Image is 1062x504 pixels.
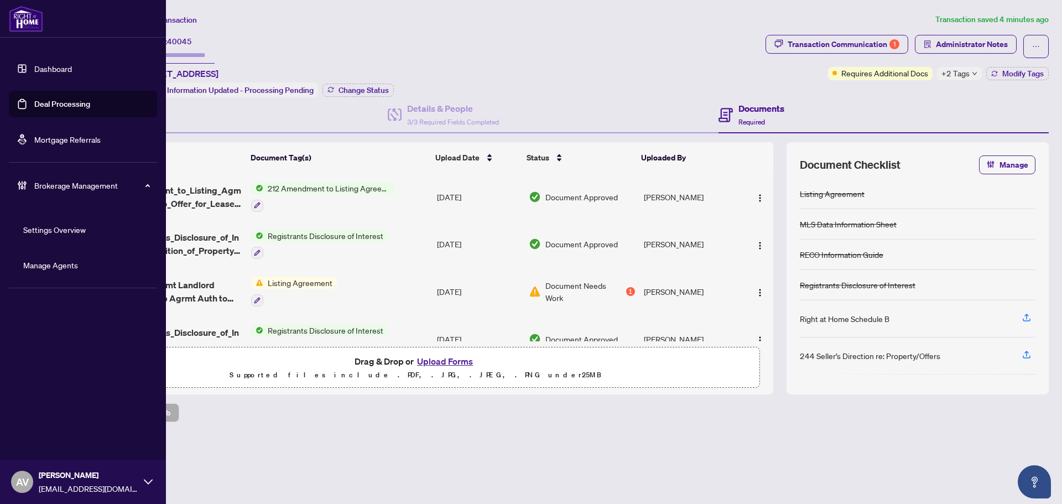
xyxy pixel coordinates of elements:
div: Status: [137,82,318,97]
button: Status IconRegistrants Disclosure of Interest [251,324,388,354]
span: Brokerage Management [34,179,149,191]
img: logo [9,6,43,32]
button: Status IconRegistrants Disclosure of Interest [251,230,388,259]
span: ellipsis [1032,43,1040,50]
a: Manage Agents [23,260,78,270]
span: Administrator Notes [936,35,1008,53]
div: MLS Data Information Sheet [800,218,897,230]
td: [PERSON_NAME] [639,268,741,315]
span: Information Updated - Processing Pending [167,85,314,95]
img: Logo [756,194,764,202]
th: Uploaded By [637,142,737,173]
img: Status Icon [251,324,263,336]
span: Change Status [339,86,389,94]
td: [DATE] [433,173,524,221]
span: 40045 [167,37,192,46]
span: Upload Date [435,152,480,164]
img: Status Icon [251,182,263,194]
td: [PERSON_NAME] [639,315,741,363]
span: Drag & Drop orUpload FormsSupported files include .PDF, .JPG, .JPEG, .PNG under25MB [71,347,759,388]
button: Transaction Communication1 [766,35,908,54]
a: Dashboard [34,64,72,74]
img: Document Status [529,191,541,203]
div: Listing Agreement [800,188,865,200]
span: 161_Registrants_Disclosure_of_Interest_-_Disposition_of_Property_-_PropTx-[PERSON_NAME].pdf [102,326,242,352]
h4: Documents [738,102,784,115]
a: Settings Overview [23,225,86,235]
a: Mortgage Referrals [34,134,101,144]
span: AV [16,474,29,490]
span: Document Approved [545,191,618,203]
span: Requires Additional Docs [841,67,928,79]
span: Manage [999,156,1028,174]
h4: Details & People [407,102,499,115]
img: Logo [756,288,764,297]
span: Status [527,152,549,164]
span: Document Needs Work [545,279,624,304]
img: Document Status [529,285,541,298]
img: Logo [756,336,764,345]
span: [STREET_ADDRESS] [137,67,218,80]
span: Required [738,118,765,126]
div: Registrants Disclosure of Interest [800,279,915,291]
span: 161_Registrants_Disclosure_of_Interest_-_Disposition_of_Property_-_PropTx-[PERSON_NAME] 9 EXECUTE... [102,231,242,257]
button: Manage [979,155,1035,174]
td: [PERSON_NAME] [639,173,741,221]
td: [PERSON_NAME] [639,221,741,268]
span: Registrants Disclosure of Interest [263,230,388,242]
span: 212 Amendment to Listing Agreement - Authority to Offer for Lease Price Change/Extension/Amendmen... [263,182,394,194]
span: solution [924,40,931,48]
a: Deal Processing [34,99,90,109]
button: Logo [751,330,769,348]
span: Registrants Disclosure of Interest [263,324,388,336]
td: [DATE] [433,268,524,315]
button: Administrator Notes [915,35,1017,54]
button: Change Status [322,84,394,97]
p: Supported files include .PDF, .JPG, .JPEG, .PNG under 25 MB [78,368,753,382]
span: [PERSON_NAME] [39,469,138,481]
th: Upload Date [431,142,522,173]
div: RECO Information Guide [800,248,883,261]
span: 272 Listing Agrmt Landlord Designated Rep Agrmt Auth to Offer for Lease - PropTx-OREA_[DATE] 11_1... [102,278,242,305]
td: [DATE] [433,221,524,268]
span: View Transaction [138,15,197,25]
span: Document Checklist [800,157,900,173]
button: Status Icon212 Amendment to Listing Agreement - Authority to Offer for Lease Price Change/Extensi... [251,182,394,212]
img: Logo [756,241,764,250]
th: Document Tag(s) [246,142,431,173]
button: Modify Tags [986,67,1049,80]
button: Upload Forms [414,354,476,368]
span: Document Approved [545,238,618,250]
button: Logo [751,188,769,206]
img: Status Icon [251,277,263,289]
span: 3/3 Required Fields Completed [407,118,499,126]
span: down [972,71,977,76]
span: 212_Amendment_to_Listing_Agmt_-_Authority_to_Offer_for_Lease_-_Price_-_B_-_PropTx-[PERSON_NAME].pdf [102,184,242,210]
span: +2 Tags [941,67,970,80]
article: Transaction saved 4 minutes ago [935,13,1049,26]
div: 1 [626,287,635,296]
span: Listing Agreement [263,277,337,289]
button: Open asap [1018,465,1051,498]
div: 1 [889,39,899,49]
img: Document Status [529,238,541,250]
div: Right at Home Schedule B [800,313,889,325]
button: Logo [751,235,769,253]
th: (6) File Name [98,142,246,173]
button: Status IconListing Agreement [251,277,337,306]
th: Status [522,142,637,173]
img: Document Status [529,333,541,345]
span: Document Approved [545,333,618,345]
span: [EMAIL_ADDRESS][DOMAIN_NAME] [39,482,138,495]
div: 244 Seller’s Direction re: Property/Offers [800,350,940,362]
button: Logo [751,283,769,300]
div: Transaction Communication [788,35,899,53]
td: [DATE] [433,315,524,363]
img: Status Icon [251,230,263,242]
span: Modify Tags [1002,70,1044,77]
span: Drag & Drop or [355,354,476,368]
